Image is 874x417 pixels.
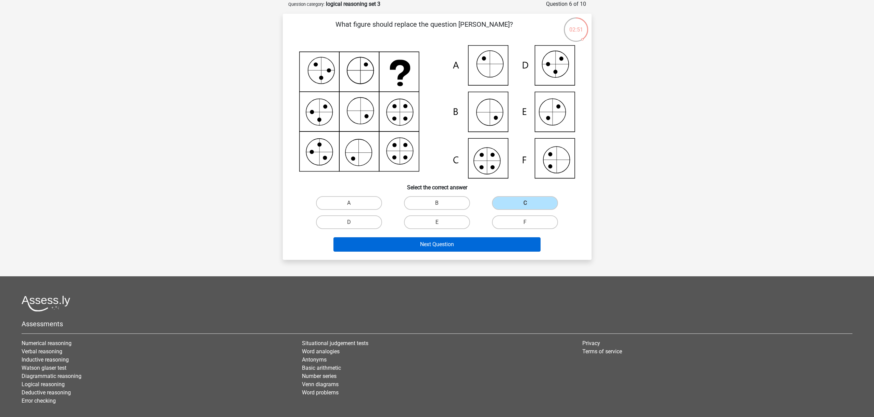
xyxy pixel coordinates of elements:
a: Privacy [582,340,600,346]
strong: logical reasoning set 3 [326,1,380,7]
label: F [492,215,558,229]
a: Inductive reasoning [22,356,69,363]
a: Basic arithmetic [302,365,341,371]
a: Watson glaser test [22,365,66,371]
a: Venn diagrams [302,381,339,388]
a: Situational judgement tests [302,340,368,346]
h5: Assessments [22,320,852,328]
h6: Select the correct answer [294,179,581,191]
p: What figure should replace the question [PERSON_NAME]? [294,19,555,40]
a: Antonyms [302,356,327,363]
a: Logical reasoning [22,381,65,388]
small: Question category: [288,2,325,7]
a: Terms of service [582,348,622,355]
a: Numerical reasoning [22,340,72,346]
button: Next Question [333,237,541,252]
a: Word analogies [302,348,340,355]
img: Assessly logo [22,295,70,312]
a: Verbal reasoning [22,348,62,355]
label: C [492,196,558,210]
a: Deductive reasoning [22,389,71,396]
a: Word problems [302,389,339,396]
label: B [404,196,470,210]
a: Diagrammatic reasoning [22,373,81,379]
a: Number series [302,373,337,379]
div: 02:51 [563,17,589,34]
a: Error checking [22,397,56,404]
label: A [316,196,382,210]
label: E [404,215,470,229]
label: D [316,215,382,229]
